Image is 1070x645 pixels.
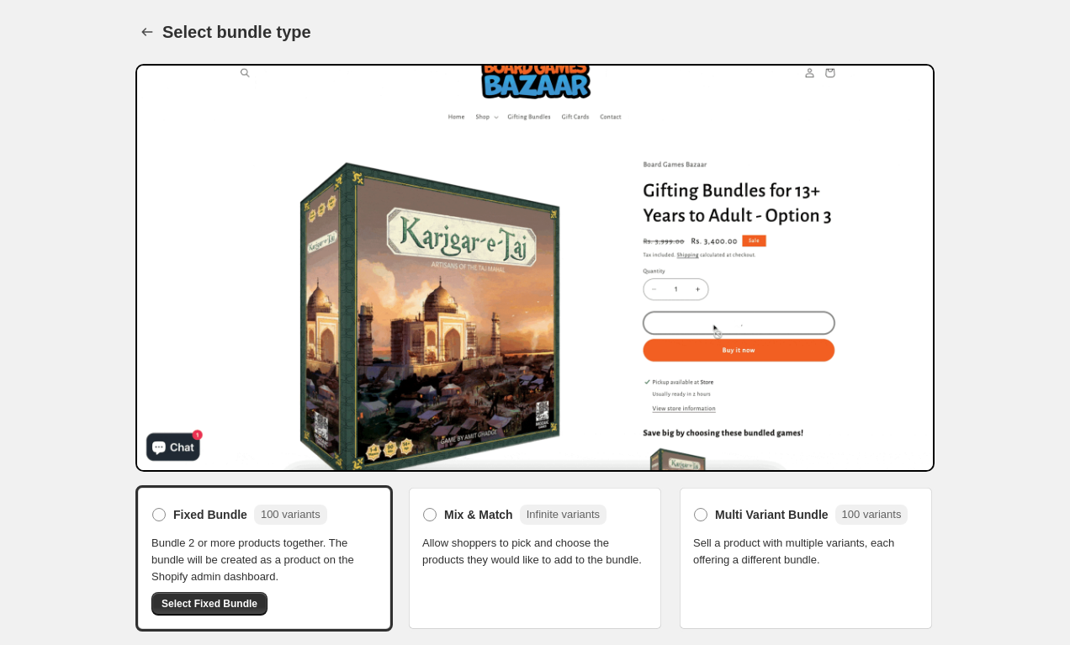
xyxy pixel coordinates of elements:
span: Mix & Match [444,506,513,523]
span: Allow shoppers to pick and choose the products they would like to add to the bundle. [422,535,648,568]
span: Select Fixed Bundle [162,597,257,611]
span: 100 variants [842,508,902,521]
img: Bundle Preview [135,64,935,472]
span: Bundle 2 or more products together. The bundle will be created as a product on the Shopify admin ... [151,535,377,585]
span: Sell a product with multiple variants, each offering a different bundle. [693,535,919,568]
span: Infinite variants [527,508,600,521]
button: Back [135,20,159,44]
span: 100 variants [261,508,320,521]
h1: Select bundle type [162,22,311,42]
button: Select Fixed Bundle [151,592,267,616]
span: Multi Variant Bundle [715,506,829,523]
span: Fixed Bundle [173,506,247,523]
